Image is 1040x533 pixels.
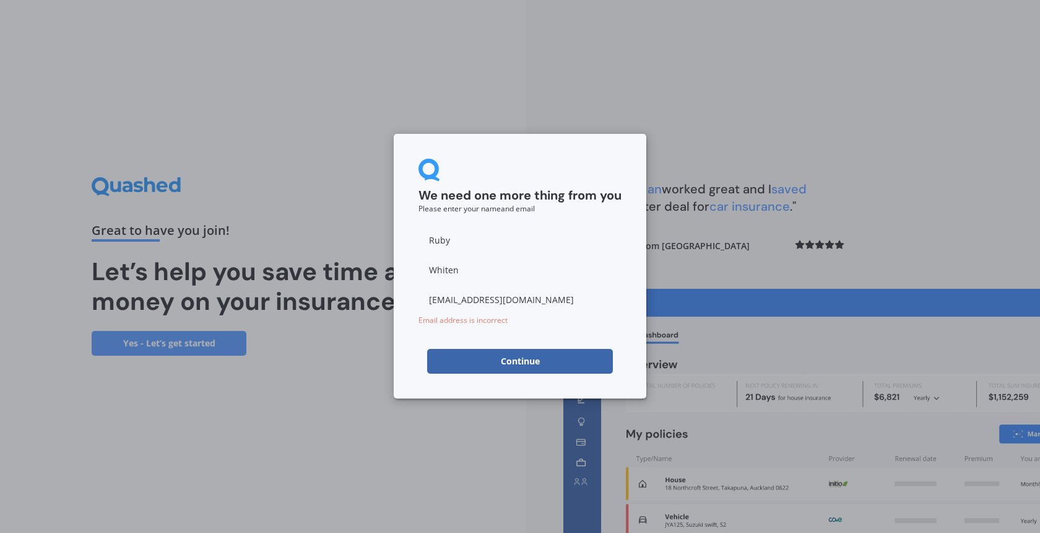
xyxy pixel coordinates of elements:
[418,203,535,214] small: Please enter your name and email
[418,227,622,252] input: First name
[427,349,613,374] button: Continue
[418,287,622,312] input: Email
[418,188,622,205] h2: We need one more thing from you
[418,317,622,324] div: Email address is incorrect
[418,257,622,282] input: Last name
